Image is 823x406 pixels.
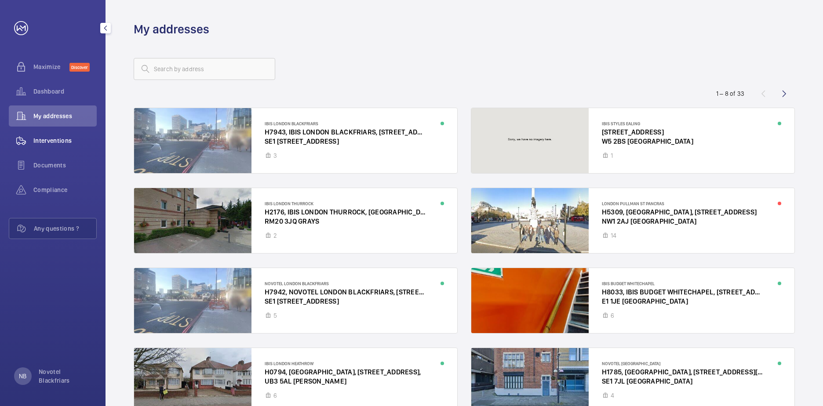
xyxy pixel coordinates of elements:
span: Dashboard [33,87,97,96]
span: Interventions [33,136,97,145]
input: Search by address [134,58,275,80]
span: Documents [33,161,97,170]
p: NB [19,372,26,381]
div: 1 – 8 of 33 [716,89,744,98]
span: Maximize [33,62,69,71]
span: My addresses [33,112,97,120]
p: Novotel Blackfriars [39,367,91,385]
span: Discover [69,63,90,72]
h1: My addresses [134,21,209,37]
span: Any questions ? [34,224,96,233]
span: Compliance [33,185,97,194]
